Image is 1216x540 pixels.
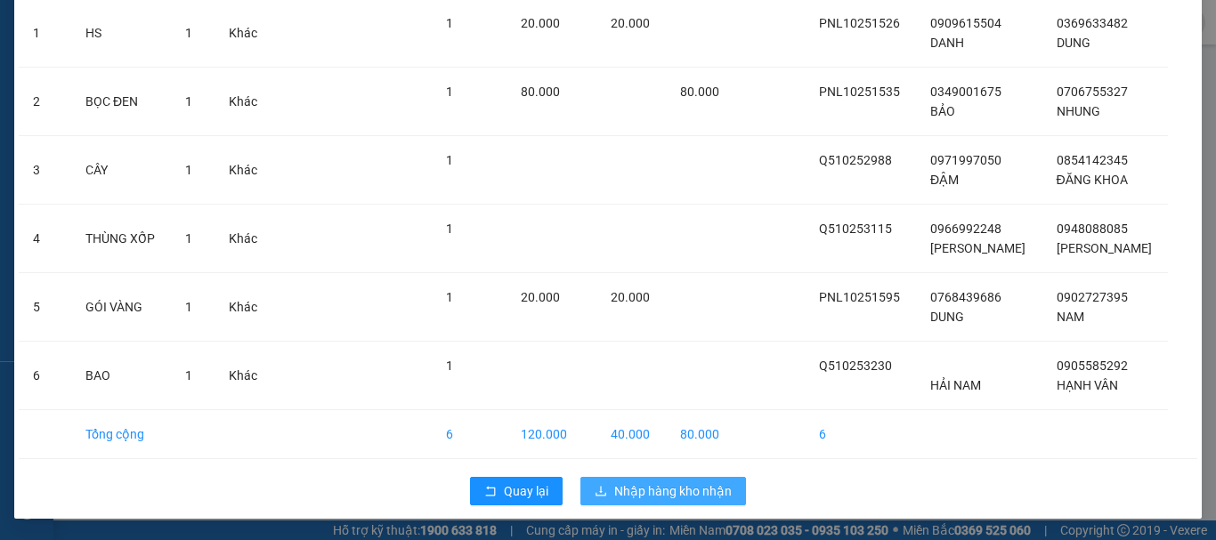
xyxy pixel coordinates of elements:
td: 6 [432,410,507,459]
span: HẢI NAM [930,378,981,392]
span: 0902727395 [1057,290,1128,304]
td: THÙNG XỐP [71,205,171,273]
span: Q510253230 [819,359,892,373]
span: 80.000 [680,85,719,99]
span: Nhập hàng kho nhận [614,481,732,501]
span: 0706755327 [1057,85,1128,99]
td: Khác [215,273,272,342]
span: 1 [185,26,192,40]
span: 1 [185,163,192,177]
span: PNL10251526 [819,16,900,30]
td: 80.000 [666,410,734,459]
span: 1 [185,94,192,109]
span: 1 [446,359,453,373]
span: NHUNG [1057,104,1100,118]
span: 1 [446,85,453,99]
td: Khác [215,205,272,273]
span: 1 [446,290,453,304]
td: 6 [19,342,71,410]
span: 20.000 [521,16,560,30]
span: 20.000 [611,16,650,30]
td: 40.000 [596,410,665,459]
span: 1 [446,222,453,236]
span: 0349001675 [930,85,1001,99]
td: Khác [215,68,272,136]
span: 20.000 [521,290,560,304]
td: 3 [19,136,71,205]
td: BỌC ĐEN [71,68,171,136]
td: CÂY [71,136,171,205]
span: 0854142345 [1057,153,1128,167]
span: DUNG [1057,36,1090,50]
span: PNL10251535 [819,85,900,99]
span: 1 [185,231,192,246]
span: [PERSON_NAME] [1057,241,1152,255]
button: downloadNhập hàng kho nhận [580,477,746,505]
span: HẠNH VÂN [1057,378,1118,392]
span: ĐẬM [930,173,959,187]
span: NAM [1057,310,1084,324]
td: Khác [215,136,272,205]
button: rollbackQuay lại [470,477,563,505]
span: 1 [446,16,453,30]
span: Q510253115 [819,222,892,236]
span: download [595,485,607,499]
span: DANH [930,36,964,50]
span: 0909615504 [930,16,1001,30]
span: 1 [185,368,192,383]
span: [PERSON_NAME] [930,241,1025,255]
span: 20.000 [611,290,650,304]
span: DUNG [930,310,964,324]
span: 1 [185,300,192,314]
span: 1 [446,153,453,167]
td: BAO [71,342,171,410]
span: Quay lại [504,481,548,501]
span: 80.000 [521,85,560,99]
span: 0971997050 [930,153,1001,167]
td: 4 [19,205,71,273]
span: PNL10251595 [819,290,900,304]
span: 0369633482 [1057,16,1128,30]
td: 6 [805,410,916,459]
span: 0948088085 [1057,222,1128,236]
span: ĐĂNG KHOA [1057,173,1128,187]
td: Khác [215,342,272,410]
td: GÓI VÀNG [71,273,171,342]
span: rollback [484,485,497,499]
span: 0768439686 [930,290,1001,304]
td: Tổng cộng [71,410,171,459]
span: 0905585292 [1057,359,1128,373]
span: Q510252988 [819,153,892,167]
td: 120.000 [507,410,596,459]
td: 2 [19,68,71,136]
span: 0966992248 [930,222,1001,236]
span: BẢO [930,104,955,118]
td: 5 [19,273,71,342]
